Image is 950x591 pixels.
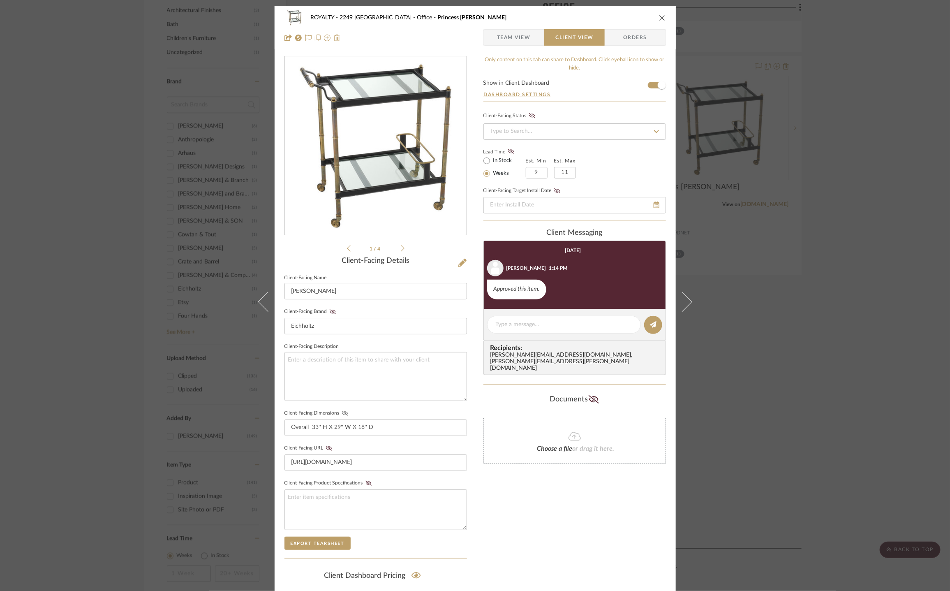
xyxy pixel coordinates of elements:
input: Type to Search… [483,123,666,140]
mat-radio-group: Select item type [483,155,526,178]
div: client Messaging [483,229,666,238]
div: [PERSON_NAME][EMAIL_ADDRESS][DOMAIN_NAME] , [PERSON_NAME][EMAIL_ADDRESS][PERSON_NAME][DOMAIN_NAME] [490,352,662,372]
label: Client-Facing URL [284,445,335,451]
div: Client-Facing Status [483,112,538,120]
div: 0 [285,57,467,235]
button: Client-Facing URL [324,445,335,451]
div: Approved this item. [487,280,546,299]
div: Documents [483,393,666,406]
div: Client-Facing Details [284,257,467,266]
label: Client-Facing Dimensions [284,410,351,416]
div: [PERSON_NAME] [506,264,546,272]
button: Client-Facing Dimensions [340,410,351,416]
button: Dashboard Settings [483,91,551,98]
span: Office [417,15,438,21]
span: Choose a file [537,445,573,452]
img: Remove from project [334,35,340,41]
label: In Stock [492,157,512,165]
span: Princess [PERSON_NAME] [438,15,507,21]
input: Enter Install Date [483,197,666,213]
div: Client Dashboard Pricing [284,567,467,586]
button: Client-Facing Brand [327,309,338,315]
label: Client-Facing Name [284,276,327,280]
label: Client-Facing Product Specifications [284,480,374,486]
button: close [659,14,666,21]
img: user_avatar.png [487,260,504,276]
span: Client View [556,29,594,46]
label: Client-Facing Description [284,345,339,349]
button: Client-Facing Target Install Date [552,188,563,194]
label: Client-Facing Brand [284,309,338,315]
label: Weeks [492,170,509,177]
button: Export Tearsheet [284,537,351,550]
div: 1:14 PM [549,264,568,272]
span: Recipients: [490,344,662,352]
input: Enter Client-Facing Brand [284,318,467,334]
label: Est. Max [554,158,576,164]
img: 3d1eb465-b404-459b-b93d-3bf3978fcb53_48x40.jpg [284,9,304,26]
input: Enter item dimensions [284,419,467,436]
button: Lead Time [506,148,517,156]
div: [DATE] [565,248,581,253]
input: Enter item URL [284,454,467,471]
div: Only content on this tab can share to Dashboard. Click eyeball icon to show or hide. [483,56,666,72]
span: or drag it here. [573,445,615,452]
label: Client-Facing Target Install Date [483,188,563,194]
span: Team View [497,29,531,46]
span: / [374,246,377,251]
span: ROYALTY - 2249 [GEOGRAPHIC_DATA] [311,15,417,21]
label: Est. Min [526,158,547,164]
span: 4 [377,246,381,251]
span: Orders [614,29,656,46]
button: Client-Facing Product Specifications [363,480,374,486]
input: Enter Client-Facing Item Name [284,283,467,299]
label: Lead Time [483,148,526,155]
span: 1 [370,246,374,251]
img: 3d1eb465-b404-459b-b93d-3bf3978fcb53_436x436.jpg [287,57,465,235]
